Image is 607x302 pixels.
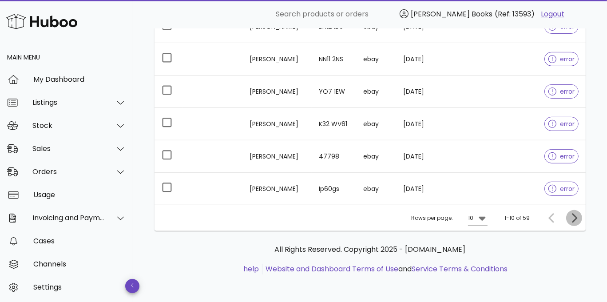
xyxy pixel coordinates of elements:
[32,167,105,176] div: Orders
[356,173,396,205] td: ebay
[33,283,126,291] div: Settings
[242,140,312,173] td: [PERSON_NAME]
[396,140,450,173] td: [DATE]
[33,237,126,245] div: Cases
[412,264,508,274] a: Service Terms & Conditions
[396,108,450,140] td: [DATE]
[242,75,312,108] td: [PERSON_NAME]
[312,75,356,108] td: YO7 1EW
[242,173,312,205] td: [PERSON_NAME]
[504,214,530,222] div: 1-10 of 59
[356,75,396,108] td: ebay
[262,264,508,274] li: and
[356,140,396,173] td: ebay
[548,153,575,159] span: error
[566,210,582,226] button: Next page
[242,43,312,75] td: [PERSON_NAME]
[162,244,579,255] p: All Rights Reserved. Copyright 2025 - [DOMAIN_NAME]
[6,12,77,31] img: Huboo Logo
[495,9,535,19] span: (Ref: 13593)
[312,108,356,140] td: K32 WV61
[312,140,356,173] td: 47798
[541,9,564,20] a: Logout
[396,75,450,108] td: [DATE]
[33,75,126,83] div: My Dashboard
[548,24,575,30] span: error
[468,211,488,225] div: 10Rows per page:
[356,43,396,75] td: ebay
[411,205,488,231] div: Rows per page:
[32,121,105,130] div: Stock
[32,214,105,222] div: Invoicing and Payments
[312,173,356,205] td: Ip60gs
[548,56,575,62] span: error
[548,121,575,127] span: error
[411,9,492,19] span: [PERSON_NAME] Books
[396,43,450,75] td: [DATE]
[242,108,312,140] td: [PERSON_NAME]
[32,98,105,107] div: Listings
[312,43,356,75] td: NN11 2NS
[396,173,450,205] td: [DATE]
[548,88,575,95] span: error
[468,214,473,222] div: 10
[33,260,126,268] div: Channels
[32,144,105,153] div: Sales
[243,264,259,274] a: help
[266,264,398,274] a: Website and Dashboard Terms of Use
[548,186,575,192] span: error
[356,108,396,140] td: ebay
[33,191,126,199] div: Usage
